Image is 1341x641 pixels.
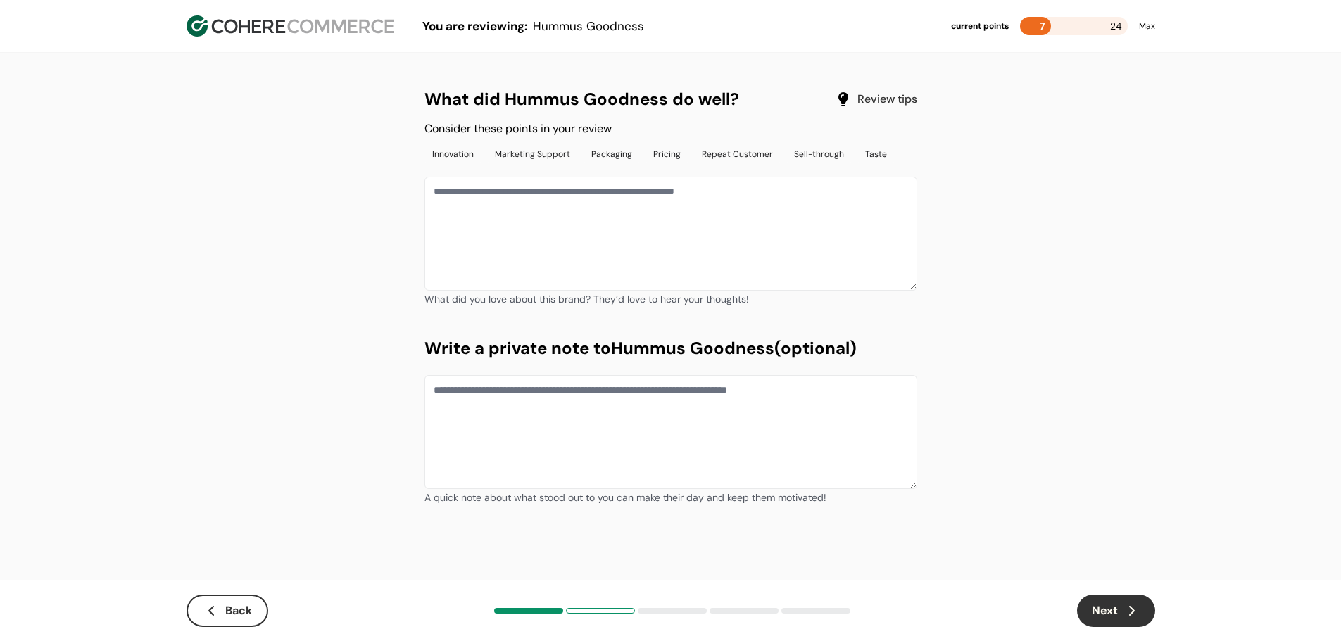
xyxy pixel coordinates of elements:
[857,91,917,108] a: Review tips
[422,18,527,34] span: You are reviewing:
[424,491,826,504] span: A quick note about what stood out to you can make their day and keep them motivated!
[424,293,749,305] span: What did you love about this brand? They’d love to hear your thoughts!
[424,336,917,361] div: Write a private note to Hummus Goodness (optional)
[424,120,917,137] div: Consider these points in your review
[533,18,644,34] span: Hummus Goodness
[646,146,688,163] div: Pricing
[424,146,481,163] div: Innovation
[584,146,640,163] div: Packaging
[1139,20,1155,32] div: Max
[1110,17,1122,35] span: 24
[424,87,917,112] div: What did Hummus Goodness do well?
[951,20,1009,32] div: current points
[1040,20,1045,32] span: 7
[857,146,895,163] div: Taste
[694,146,781,163] div: Repeat Customer
[1077,595,1155,627] button: Next
[487,146,578,163] div: Marketing Support
[786,146,852,163] div: Sell-through
[187,595,268,627] button: Back
[187,15,394,37] img: Cohere Logo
